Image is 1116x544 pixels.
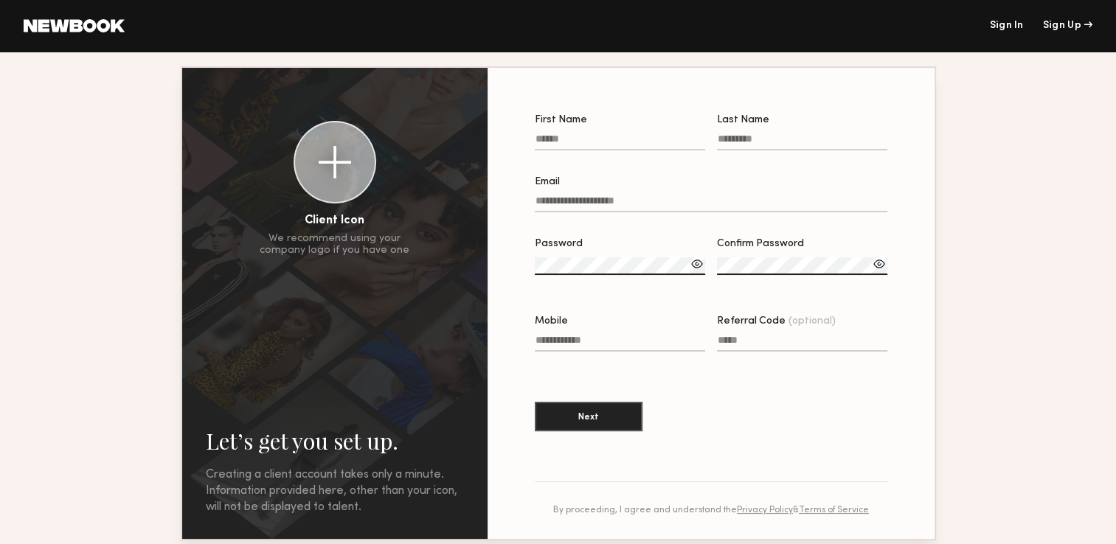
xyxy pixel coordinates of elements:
[535,177,888,187] div: Email
[535,115,705,125] div: First Name
[305,215,364,227] div: Client Icon
[989,21,1023,31] a: Sign In
[1043,21,1092,31] div: Sign Up
[535,195,888,212] input: Email
[535,239,705,249] div: Password
[717,335,887,352] input: Referral Code(optional)
[717,257,887,275] input: Confirm Password
[737,506,793,515] a: Privacy Policy
[535,335,705,352] input: Mobile
[535,133,705,150] input: First Name
[799,506,869,515] a: Terms of Service
[789,316,836,327] span: (optional)
[717,133,887,150] input: Last Name
[717,316,887,327] div: Referral Code
[535,506,888,515] div: By proceeding, I agree and understand the &
[717,239,887,249] div: Confirm Password
[535,257,705,275] input: Password
[535,316,705,327] div: Mobile
[535,402,642,431] button: Next
[260,233,409,257] div: We recommend using your company logo if you have one
[206,467,464,515] div: Creating a client account takes only a minute. Information provided here, other than your icon, w...
[206,426,464,456] h2: Let’s get you set up.
[717,115,887,125] div: Last Name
